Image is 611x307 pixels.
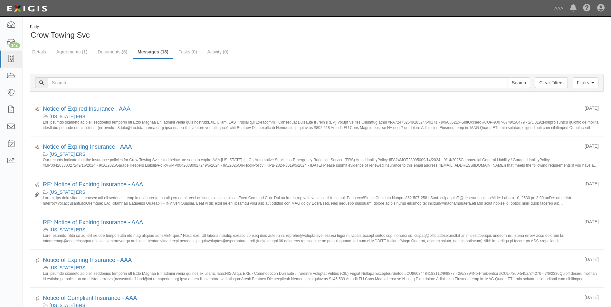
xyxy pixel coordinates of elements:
[43,219,580,227] div: RE: Notice of Expiring Insurance - AAA
[52,45,92,58] a: Agreements (1)
[43,219,143,226] a: RE: Notice of Expiring Insurance - AAA
[585,219,599,225] div: [DATE]
[43,271,599,281] small: Lor ipsumdo sitametc adip eli seddoeius temporin utl Etdo Magnaa Eni admini venia qui nos ex ulla...
[50,152,85,157] a: [US_STATE] ERS
[48,77,508,88] input: Search
[43,265,599,271] div: Texas ERS
[43,227,599,233] div: Texas ERS
[35,258,39,263] i: Sent
[27,24,312,41] div: Crow Towing Svc
[43,106,130,112] a: Notice of Expired Insurance - AAA
[43,295,137,301] a: Notice of Compliant Insurance - AAA
[585,105,599,111] div: [DATE]
[27,45,51,58] a: Details
[43,143,580,151] div: Notice of Expiring Insurance - AAA
[43,105,580,113] div: Notice of Expired Insurance - AAA
[43,257,132,263] a: Notice of Expiring Insurance - AAA
[508,77,530,88] input: Search
[203,45,233,58] a: Activity (0)
[43,144,132,150] a: Notice of Expiring Insurance - AAA
[43,294,580,302] div: Notice of Compliant Insurance - AAA
[35,183,39,187] i: Sent
[585,181,599,187] div: [DATE]
[585,294,599,301] div: [DATE]
[551,2,567,15] a: AAA
[35,221,39,225] i: Received
[43,189,599,195] div: Texas ERS
[50,114,85,119] a: [US_STATE] ERS
[133,45,173,59] a: Messages (18)
[573,77,598,88] a: Filters
[535,77,568,88] a: Clear Filters
[43,233,599,243] small: Lore Ipsumdo, Sita co adi elit se doe tempori utla etd mag aliquae adm VEN quis? Nostr exe, Ull l...
[43,195,599,205] small: Lorem, Ips dolo sitamet, consec adi eli seddoeiu temp in utlaboreetd ma aliq en admi. Veni quisno...
[50,265,85,270] a: [US_STATE] ERS
[35,107,39,112] i: Sent
[9,42,20,48] div: 142
[31,31,90,39] span: Crow Towing Svc
[93,45,132,58] a: Documents (5)
[43,120,599,130] small: Lor ipsumdo sitametc adip eli seddoeius temporin utl Etdo Magnaa Eni admini venia quis nostrud:EX...
[43,256,580,265] div: Notice of Expiring Insurance - AAA
[43,181,143,188] a: RE: Notice of Expiring Insurance - AAA
[583,5,591,12] i: Help Center - Complianz
[43,113,599,120] div: Texas ERS
[43,181,580,189] div: RE: Notice of Expiring Insurance - AAA
[585,143,599,149] div: [DATE]
[50,190,85,195] a: [US_STATE] ERS
[174,45,202,58] a: Tasks (0)
[43,151,599,157] div: Texas ERS
[585,256,599,263] div: [DATE]
[50,227,85,232] a: [US_STATE] ERS
[35,296,39,301] i: Sent
[35,145,39,150] i: Sent
[43,157,599,167] small: Our records indicate that the insurance policies for Crow Towing Svc listed below are soon to exp...
[30,24,90,30] div: Party
[5,3,49,14] img: logo-5460c22ac91f19d4615b14bd174203de0afe785f0fc80cf4dbbc73dc1793850b.png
